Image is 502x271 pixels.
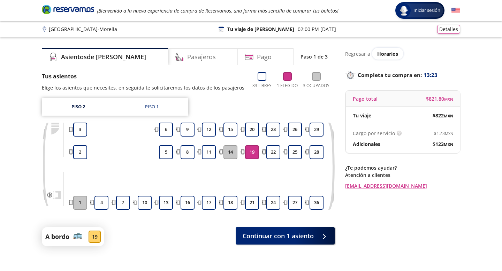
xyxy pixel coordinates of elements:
button: 36 [310,196,324,210]
button: 22 [266,145,280,159]
p: Atención a clientes [345,171,460,179]
button: 11 [202,145,216,159]
p: Tu viaje [353,112,371,119]
button: 19 [245,145,259,159]
button: 9 [181,123,195,137]
span: 13:23 [424,71,438,79]
p: Completa tu compra en : [345,70,460,80]
p: A bordo [45,232,69,241]
button: Continuar con 1 asiento [236,227,335,245]
button: 15 [223,123,237,137]
p: Paso 1 de 3 [301,53,328,60]
span: $ 822 [433,112,453,119]
small: MXN [444,96,453,102]
em: ¡Bienvenido a la nueva experiencia de compra de Reservamos, una forma más sencilla de comprar tus... [97,7,339,14]
span: $ 123 [433,140,453,148]
a: Piso 1 [115,98,188,116]
button: English [451,6,460,15]
button: 21 [245,196,259,210]
button: 8 [181,145,195,159]
iframe: Messagebird Livechat Widget [462,231,495,264]
span: $ 123 [434,130,453,137]
span: Continuar con 1 asiento [243,231,314,241]
p: 02:00 PM [DATE] [298,25,336,33]
button: 1 [73,196,87,210]
button: 29 [310,123,324,137]
a: Piso 2 [42,98,115,116]
p: 3 Ocupados [303,83,329,89]
button: 13 [159,196,173,210]
button: 23 [266,123,280,137]
p: Adicionales [353,140,380,148]
button: 17 [202,196,216,210]
button: 24 [266,196,280,210]
small: MXN [444,142,453,147]
button: 12 [202,123,216,137]
p: Pago total [353,95,378,102]
p: ¿Te podemos ayudar? [345,164,460,171]
div: 19 [89,231,101,243]
span: Horarios [377,51,398,57]
p: Cargo por servicio [353,130,395,137]
button: 4 [94,196,108,210]
button: 6 [159,123,173,137]
button: 14 [223,145,237,159]
button: 7 [116,196,130,210]
small: MXN [444,113,453,118]
button: 18 [223,196,237,210]
button: 3 [73,123,87,137]
div: Piso 1 [145,103,159,110]
button: 10 [138,196,152,210]
button: 16 [181,196,195,210]
p: Tus asientos [42,72,244,80]
span: Iniciar sesión [411,7,443,14]
button: 25 [288,145,302,159]
h4: Asientos de [PERSON_NAME] [61,52,146,62]
span: $ 821.80 [426,95,453,102]
p: 1 Elegido [277,83,298,89]
h4: Pasajeros [187,52,216,62]
button: Detalles [437,25,460,34]
button: 2 [73,145,87,159]
button: 5 [159,145,173,159]
button: 28 [310,145,324,159]
i: Brand Logo [42,4,94,15]
a: [EMAIL_ADDRESS][DOMAIN_NAME] [345,182,460,189]
small: MXN [445,131,453,136]
p: [GEOGRAPHIC_DATA] - Morelia [49,25,117,33]
div: Regresar a ver horarios [345,48,460,60]
p: Tu viaje de [PERSON_NAME] [227,25,294,33]
button: 20 [245,123,259,137]
a: Brand Logo [42,4,94,17]
button: 27 [288,196,302,210]
p: Elige los asientos que necesites, en seguida te solicitaremos los datos de los pasajeros [42,84,244,91]
p: 33 Libres [252,83,272,89]
p: Regresar a [345,50,370,57]
button: 26 [288,123,302,137]
h4: Pago [257,52,272,62]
